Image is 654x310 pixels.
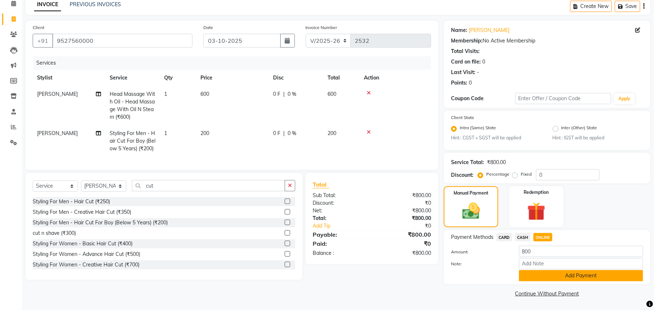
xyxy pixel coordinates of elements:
[283,90,285,98] span: |
[307,215,372,222] div: Total:
[328,91,336,97] span: 600
[454,190,488,196] label: Manual Payment
[33,219,168,227] div: Styling For Men - Hair Cut For Boy (Below 5 Years) (₹200)
[372,207,436,215] div: ₹800.00
[269,70,323,86] th: Disc
[33,70,105,86] th: Stylist
[519,258,643,269] input: Add Note
[360,70,431,86] th: Action
[288,130,296,137] span: 0 %
[33,250,140,258] div: Styling For Women - Advance Hair Cut (₹500)
[451,69,475,76] div: Last Visit:
[451,171,474,179] div: Discount:
[33,240,133,248] div: Styling For Women - Basic Hair Cut (₹400)
[515,233,531,241] span: CASH
[457,201,486,221] img: _cash.svg
[469,26,509,34] a: [PERSON_NAME]
[451,135,541,141] small: Hint : CGST + SGST will be applied
[37,91,78,97] span: [PERSON_NAME]
[307,199,372,207] div: Discount:
[515,93,611,104] input: Enter Offer / Coupon Code
[446,261,513,267] label: Note:
[372,192,436,199] div: ₹800.00
[451,95,515,102] div: Coupon Code
[383,222,436,230] div: ₹0
[451,114,474,121] label: Client State
[451,159,484,166] div: Service Total:
[446,249,513,255] label: Amount:
[307,239,372,248] div: Paid:
[70,1,121,8] a: PREVIOUS INVOICES
[52,34,192,48] input: Search by Name/Mobile/Email/Code
[33,24,44,31] label: Client
[306,24,337,31] label: Invoice Number
[524,189,549,196] label: Redemption
[521,171,532,178] label: Fixed
[33,56,436,70] div: Services
[33,34,53,48] button: +91
[553,135,643,141] small: Hint : IGST will be applied
[451,48,480,55] div: Total Visits:
[307,230,372,239] div: Payable:
[37,130,78,136] span: [PERSON_NAME]
[307,249,372,257] div: Balance :
[372,199,436,207] div: ₹0
[372,249,436,257] div: ₹800.00
[203,24,213,31] label: Date
[519,246,643,257] input: Amount
[460,125,496,133] label: Intra (Same) State
[33,198,110,205] div: Styling For Men - Hair Cut (₹250)
[307,207,372,215] div: Net:
[307,192,372,199] div: Sub Total:
[561,125,597,133] label: Inter (Other) State
[614,93,635,104] button: Apply
[33,229,76,237] div: cut n shave (₹300)
[160,70,196,86] th: Qty
[372,230,436,239] div: ₹800.00
[451,58,481,66] div: Card on file:
[477,69,479,76] div: -
[451,79,467,87] div: Points:
[200,130,209,136] span: 200
[105,70,160,86] th: Service
[283,130,285,137] span: |
[615,1,640,12] button: Save
[328,130,336,136] span: 200
[486,171,509,178] label: Percentage
[288,90,296,98] span: 0 %
[196,70,269,86] th: Price
[451,233,493,241] span: Payment Methods
[451,37,643,45] div: No Active Membership
[307,222,383,230] a: Add Tip
[164,91,167,97] span: 1
[372,239,436,248] div: ₹0
[521,200,551,223] img: _gift.svg
[469,79,472,87] div: 0
[33,261,139,269] div: Styling For Women - Creative Hair Cut (₹700)
[570,1,612,12] button: Create New
[451,37,483,45] div: Membership:
[445,290,649,298] a: Continue Without Payment
[110,130,155,152] span: Styling For Men - Hair Cut For Boy (Below 5 Years) (₹200)
[273,130,280,137] span: 0 F
[533,233,552,241] span: ONLINE
[451,26,467,34] div: Name:
[372,215,436,222] div: ₹800.00
[487,159,506,166] div: ₹800.00
[519,270,643,281] button: Add Payment
[496,233,512,241] span: CARD
[33,208,131,216] div: Styling For Men - Creative Hair Cut (₹350)
[313,181,329,188] span: Total
[273,90,280,98] span: 0 F
[132,180,285,191] input: Search or Scan
[482,58,485,66] div: 0
[323,70,360,86] th: Total
[200,91,209,97] span: 600
[164,130,167,136] span: 1
[110,91,155,120] span: Head Massage With Oil - Head Massage With Oil N Steam (₹600)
